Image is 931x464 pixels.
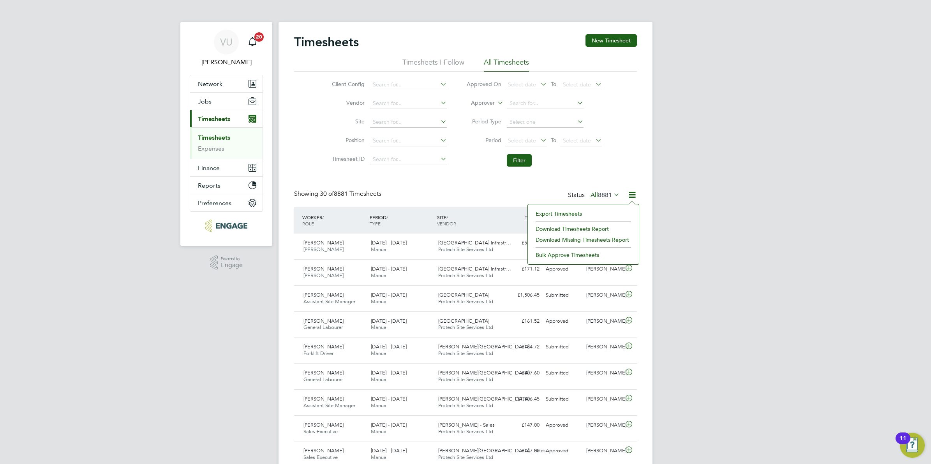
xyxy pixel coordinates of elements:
input: Search for... [507,98,584,109]
span: To [548,135,559,145]
nav: Main navigation [180,22,272,246]
div: £171.12 [502,263,543,276]
span: [PERSON_NAME][GEOGRAPHIC_DATA] [438,343,529,350]
h2: Timesheets [294,34,359,50]
button: Finance [190,159,263,176]
div: [PERSON_NAME] [583,393,624,406]
span: Preferences [198,199,231,207]
li: All Timesheets [484,58,529,72]
span: Sales Executive [303,428,338,435]
span: Jobs [198,98,212,105]
div: £1,506.45 [502,393,543,406]
div: [PERSON_NAME] [583,263,624,276]
span: [PERSON_NAME] [303,265,344,272]
span: Manual [371,272,388,279]
div: [PERSON_NAME] [583,315,624,328]
button: Open Resource Center, 11 new notifications [900,433,925,458]
label: Vendor [330,99,365,106]
span: [PERSON_NAME][GEOGRAPHIC_DATA] [438,369,529,376]
span: Finance [198,164,220,172]
div: £147.00 [502,419,543,432]
span: [PERSON_NAME] [303,239,344,246]
span: Select date [563,81,591,88]
input: Search for... [370,79,447,90]
span: [PERSON_NAME] - Sales [438,422,495,428]
div: [PERSON_NAME] [583,419,624,432]
span: Protech Site Services Ltd [438,246,493,253]
div: [PERSON_NAME] [583,341,624,353]
div: Timesheets [190,127,263,159]
a: Expenses [198,145,224,152]
span: Vicki Upson [190,58,263,67]
div: 11 [899,438,906,448]
span: Sales Executive [303,454,338,460]
span: 8881 Timesheets [320,190,381,198]
div: £184.72 [502,341,543,353]
button: Reports [190,177,263,194]
label: Approver [460,99,495,107]
span: [PERSON_NAME] [303,246,344,253]
label: All [591,191,620,199]
span: 8881 [598,191,612,199]
span: Manual [371,298,388,305]
span: [DATE] - [DATE] [371,343,407,350]
button: Jobs [190,93,263,110]
span: [PERSON_NAME] [303,369,344,376]
span: Manual [371,246,388,253]
span: / [446,214,448,220]
span: [DATE] - [DATE] [371,395,407,402]
span: [GEOGRAPHIC_DATA] [438,318,489,324]
div: Submitted [543,289,583,302]
li: Export Timesheets [532,208,635,219]
div: Approved [543,315,583,328]
button: Preferences [190,194,263,211]
span: [DATE] - [DATE] [371,265,407,272]
label: Client Config [330,81,365,88]
span: TOTAL [525,214,539,220]
div: £161.52 [502,315,543,328]
span: [GEOGRAPHIC_DATA] [438,292,489,298]
span: VU [220,37,233,47]
a: Timesheets [198,134,230,141]
button: New Timesheet [585,34,637,47]
span: [GEOGRAPHIC_DATA] Infrastr… [438,265,511,272]
div: £1,506.45 [502,289,543,302]
div: £147.00 [502,445,543,457]
div: PERIOD [368,210,435,230]
span: [PERSON_NAME][GEOGRAPHIC_DATA] [438,395,529,402]
div: Submitted [543,341,583,353]
div: [PERSON_NAME] [583,445,624,457]
span: Manual [371,324,388,330]
span: [PERSON_NAME][GEOGRAPHIC_DATA] - Sales [438,447,546,454]
label: Period Type [466,118,501,125]
span: Manual [371,402,388,409]
label: Timesheet ID [330,155,365,162]
span: 20 [254,32,264,42]
div: Showing [294,190,383,198]
span: Protech Site Services Ltd [438,272,493,279]
span: Network [198,80,222,88]
span: [PERSON_NAME] [303,447,344,454]
input: Select one [507,117,584,128]
span: To [548,79,559,89]
span: Protech Site Services Ltd [438,298,493,305]
button: Timesheets [190,110,263,127]
a: VU[PERSON_NAME] [190,30,263,67]
span: [DATE] - [DATE] [371,239,407,246]
span: Protech Site Services Ltd [438,376,493,383]
span: / [322,214,324,220]
span: [PERSON_NAME] [303,395,344,402]
div: WORKER [300,210,368,230]
span: ROLE [302,220,314,227]
span: Protech Site Services Ltd [438,428,493,435]
input: Search for... [370,135,447,146]
span: Protech Site Services Ltd [438,454,493,460]
span: [PERSON_NAME] [303,318,344,324]
input: Search for... [370,154,447,165]
span: Powered by [221,255,243,262]
input: Search for... [370,98,447,109]
span: Select date [508,137,536,144]
div: Submitted [543,367,583,380]
span: Forklift Driver [303,350,333,357]
li: Download Timesheets Report [532,223,635,234]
